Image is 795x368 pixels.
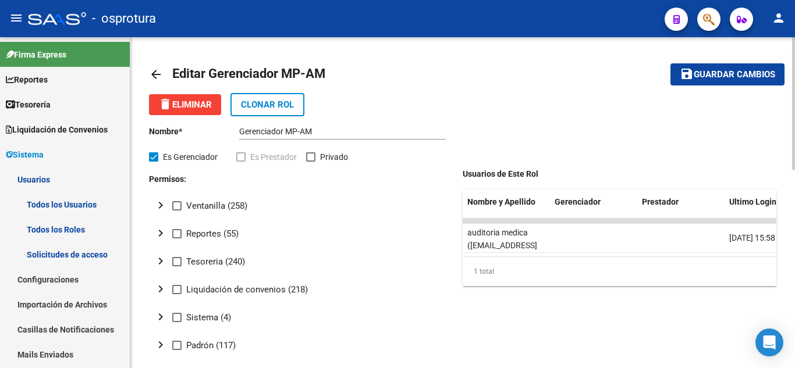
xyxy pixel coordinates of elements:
span: Reportes [6,73,48,86]
span: - osprotura [92,6,156,31]
mat-icon: menu [9,11,23,25]
span: Firma Express [6,48,66,61]
button: toggle undefined [149,305,172,328]
span: Nombre y Apellido [467,197,535,206]
button: toggle undefined [149,221,172,245]
datatable-header-cell: Prestador [637,190,725,215]
mat-icon: arrow_back [149,67,163,81]
span: Sistema (4) [186,310,231,324]
button: Eliminar [149,94,221,115]
span: [DATE] 15:58 [729,233,775,242]
mat-icon: save [680,67,694,81]
div: Open Intercom Messenger [755,328,783,356]
mat-icon: chevron_right [154,226,168,240]
span: Privado [320,150,348,164]
button: Clonar Rol [230,93,304,116]
span: Clonar Rol [241,99,294,110]
p: Nombre [149,125,239,138]
button: toggle undefined [149,277,172,301]
span: Ultimo Login [729,197,776,206]
span: Sistema [6,148,44,161]
span: Tesoreria (240) [186,255,245,269]
span: Es Gerenciador [163,150,218,164]
button: toggle undefined [149,194,172,217]
mat-icon: person [772,11,786,25]
span: Gerenciador [555,197,601,206]
span: Tesorería [6,98,51,111]
span: Editar Gerenciador MP-AM [172,66,325,81]
mat-icon: chevron_right [154,338,168,352]
div: 1 total [463,257,776,286]
span: Liquidación de Convenios [6,123,108,136]
span: Liquidación de convenios (218) [186,283,308,296]
mat-icon: delete [158,97,172,111]
span: Guardar cambios [694,70,775,80]
span: Eliminar [158,99,212,110]
datatable-header-cell: Ultimo Login [725,190,794,215]
datatable-header-cell: Gerenciador [550,190,637,215]
mat-icon: chevron_right [154,254,168,268]
span: Prestador [642,197,679,206]
mat-icon: chevron_right [154,282,168,296]
span: Padrón (117) [186,338,236,352]
span: auditoria medica ([EMAIL_ADDRESS][DOMAIN_NAME]) [467,228,537,264]
button: toggle undefined [149,249,172,273]
button: toggle undefined [149,333,172,356]
mat-icon: chevron_right [154,198,168,212]
button: Guardar cambios [670,63,785,85]
p: Permisos: [149,173,184,185]
datatable-header-cell: Nombre y Apellido [463,190,550,215]
mat-icon: chevron_right [154,310,168,324]
span: Es Prestador [250,150,297,164]
span: Ventanilla (258) [186,199,247,213]
span: Reportes (55) [186,227,239,241]
p: Usuarios de Este Rol [463,167,557,180]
